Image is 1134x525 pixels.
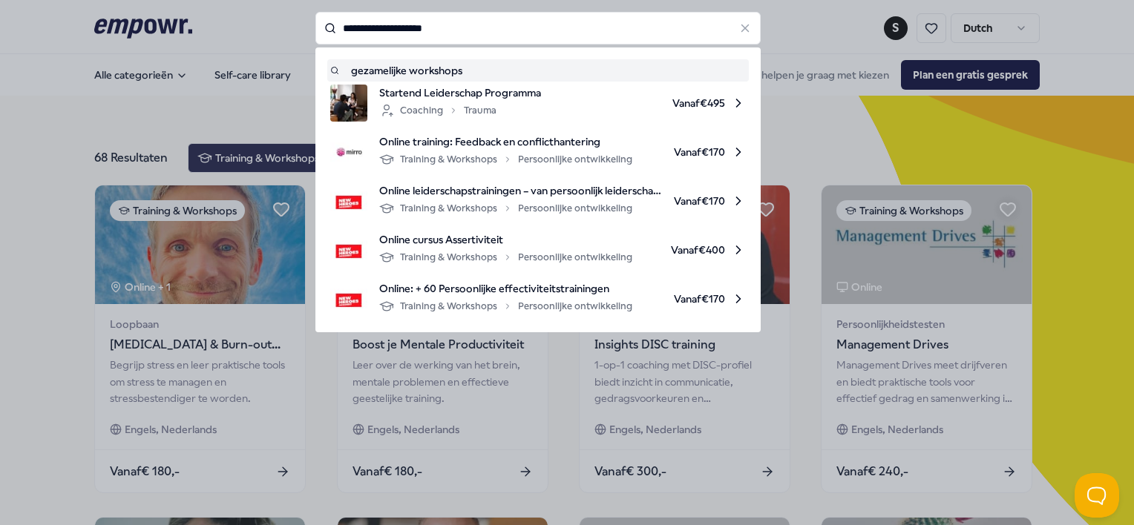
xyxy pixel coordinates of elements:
span: Online: + 60 Persoonlijke effectiviteitstrainingen [379,280,632,297]
div: Training & Workshops Persoonlijke ontwikkeling [379,151,632,168]
a: product imageOnline leiderschapstrainingen – van persoonlijk leiderschap tot leidinggevenTraining... [330,182,746,219]
span: Vanaf € 400 [644,231,746,268]
img: product image [330,231,367,268]
span: Online cursus Assertiviteit [379,231,632,248]
span: Vanaf € 170 [644,280,746,317]
a: product imageOnline cursus AssertiviteitTraining & WorkshopsPersoonlijke ontwikkelingVanaf€400 [330,231,746,268]
img: product image [330,133,367,171]
span: Vanaf € 170 [644,133,746,171]
div: Training & Workshops Persoonlijke ontwikkeling [379,297,632,315]
a: product imageOnline: + 60 Persoonlijke effectiviteitstrainingenTraining & WorkshopsPersoonlijke o... [330,280,746,317]
span: Online training: Feedback en conflicthantering [379,133,632,150]
span: Startend Leiderschap Programma [379,85,541,101]
img: product image [330,182,367,219]
a: product imageOnline training: Feedback en conflicthanteringTraining & WorkshopsPersoonlijke ontwi... [330,133,746,171]
img: product image [330,85,367,122]
span: Online leiderschapstrainingen – van persoonlijk leiderschap tot leidinggeven [379,182,662,199]
img: product image [330,280,367,317]
span: Vanaf € 170 [674,182,746,219]
a: gezamelijke workshops [330,62,746,79]
a: product imageStartend Leiderschap ProgrammaCoachingTraumaVanaf€495 [330,85,746,122]
div: Training & Workshops Persoonlijke ontwikkeling [379,199,632,217]
span: Vanaf € 495 [553,85,746,122]
iframe: Help Scout Beacon - Open [1075,473,1119,518]
div: Coaching Trauma [379,102,496,119]
input: Search for products, categories or subcategories [315,12,761,44]
div: Training & Workshops Persoonlijke ontwikkeling [379,248,632,266]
